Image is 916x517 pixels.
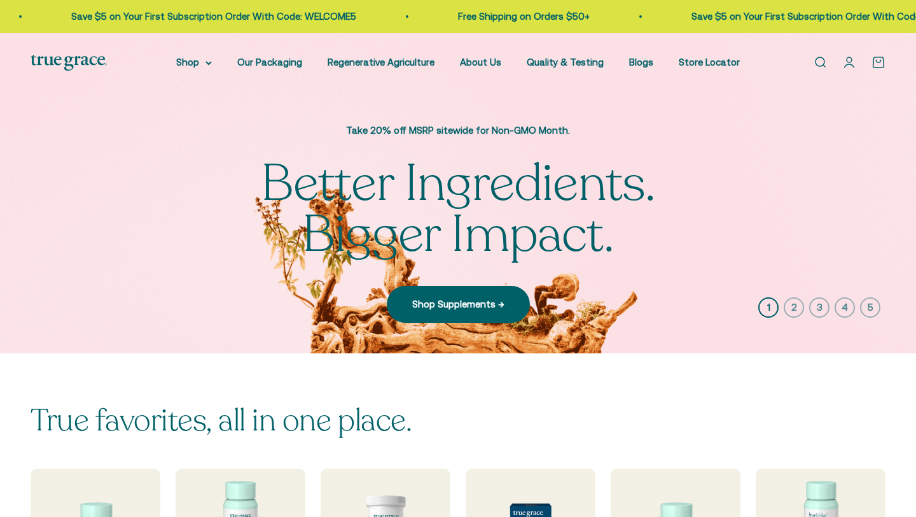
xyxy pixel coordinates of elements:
summary: Shop [176,55,212,70]
a: Free Shipping on Orders $50+ [453,11,585,22]
a: Shop Supplements → [387,286,530,323]
split-lines: Better Ingredients. Bigger Impact. [261,149,656,269]
a: Blogs [629,57,653,67]
a: Store Locator [679,57,740,67]
p: Save $5 on Your First Subscription Order With Code: WELCOME5 [66,9,351,24]
a: Quality & Testing [527,57,604,67]
button: 1 [758,297,779,318]
button: 3 [809,297,829,318]
p: Take 20% off MSRP sitewide for Non-GMO Month. [248,123,668,138]
split-lines: True favorites, all in one place. [31,400,412,441]
a: About Us [460,57,501,67]
button: 2 [784,297,804,318]
button: 4 [835,297,855,318]
button: 5 [860,297,880,318]
a: Our Packaging [237,57,302,67]
a: Regenerative Agriculture [328,57,434,67]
